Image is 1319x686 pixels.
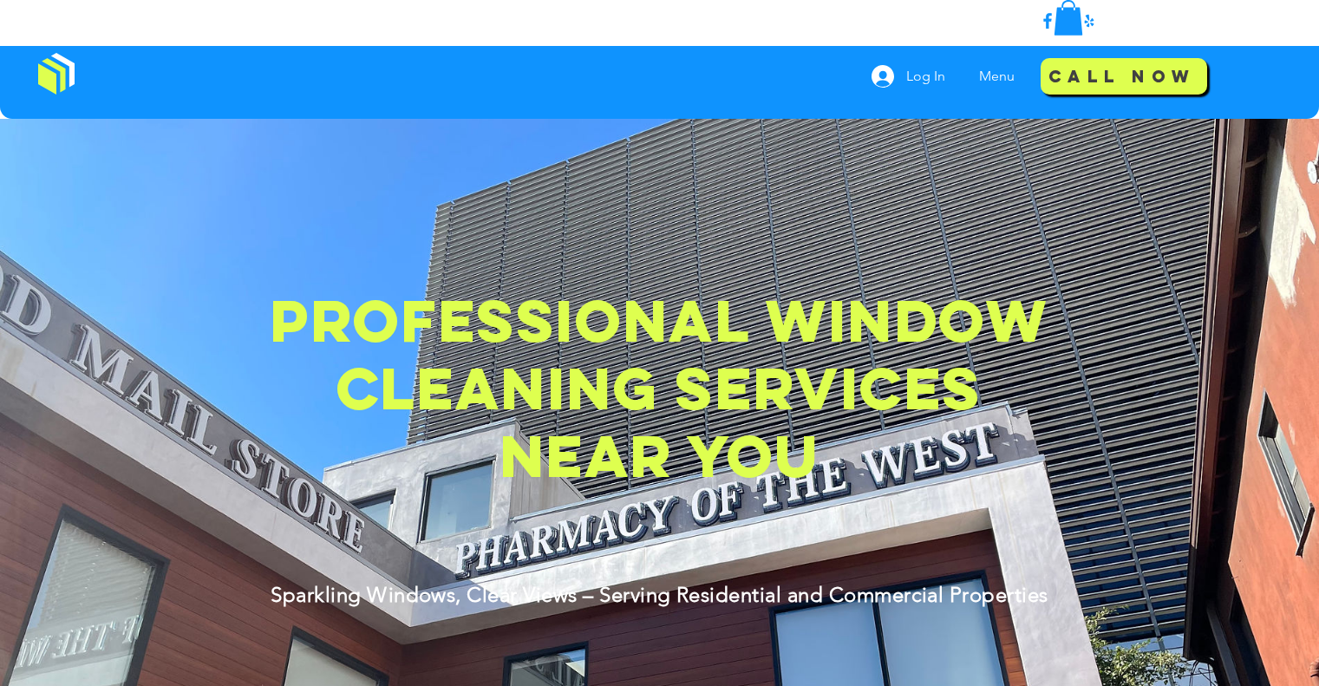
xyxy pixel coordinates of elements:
[1079,10,1100,31] img: Yelp!
[1048,66,1195,87] span: Call Now
[270,284,1048,493] span: Professional Window Cleaning Services Near You
[966,55,1033,98] div: Menu
[900,67,951,86] span: Log In
[1037,10,1058,31] img: Facebook
[1041,58,1207,95] a: Call Now
[271,582,1048,607] span: Sparkling Windows, Clear Views – Serving Residential and Commercial Properties
[859,60,957,93] button: Log In
[38,53,75,95] img: Window Cleaning Budds, Affordable window cleaning services near me in Los Angeles
[966,55,1033,98] nav: Site
[1037,10,1100,31] ul: Social Bar
[970,55,1023,98] p: Menu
